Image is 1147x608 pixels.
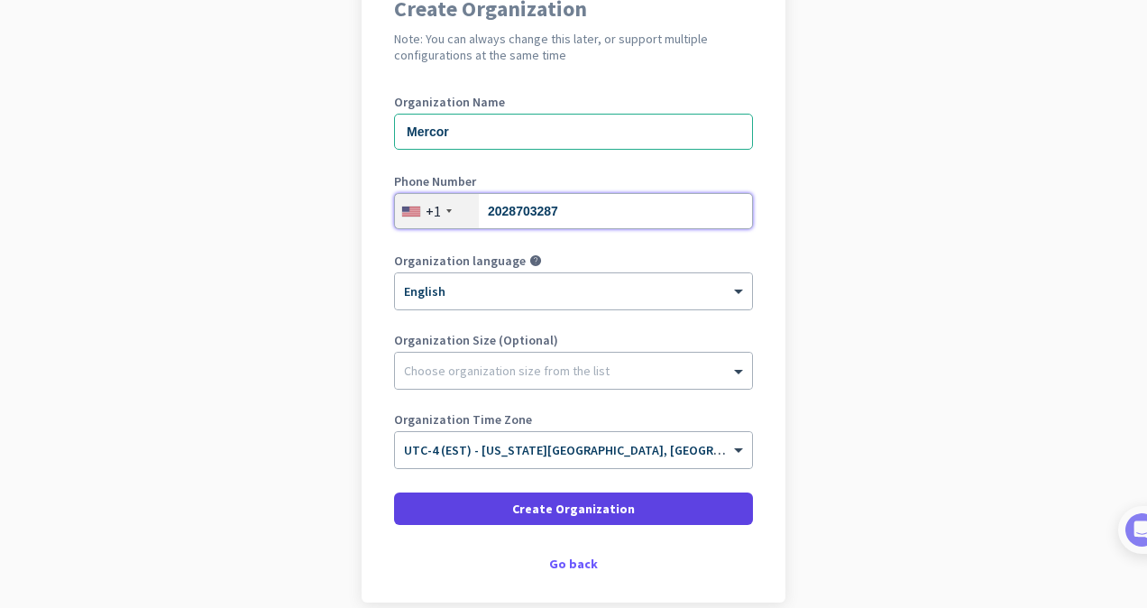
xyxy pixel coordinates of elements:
[394,31,753,63] h2: Note: You can always change this later, or support multiple configurations at the same time
[394,493,753,525] button: Create Organization
[394,557,753,570] div: Go back
[394,413,753,426] label: Organization Time Zone
[394,96,753,108] label: Organization Name
[394,114,753,150] input: What is the name of your organization?
[426,202,441,220] div: +1
[512,500,635,518] span: Create Organization
[394,334,753,346] label: Organization Size (Optional)
[529,254,542,267] i: help
[394,193,753,229] input: 201-555-0123
[394,175,753,188] label: Phone Number
[394,254,526,267] label: Organization language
